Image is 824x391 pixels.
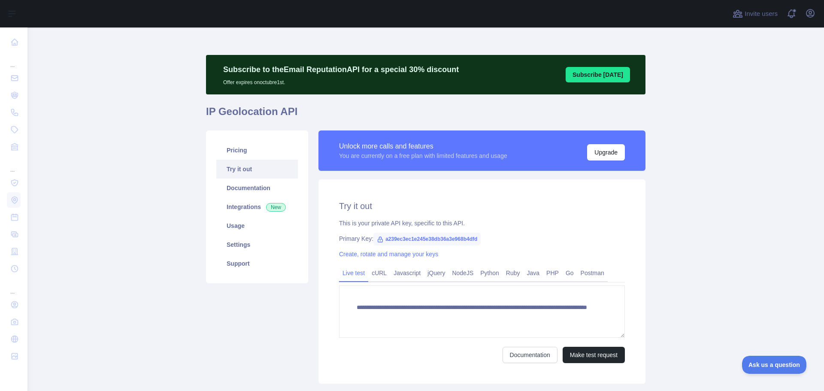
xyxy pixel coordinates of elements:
[223,64,459,76] p: Subscribe to the Email Reputation API for a special 30 % discount
[373,233,481,246] span: a239ec3ec1e245e38db36a3e968b4dfd
[7,52,21,69] div: ...
[339,251,438,258] a: Create, rotate and manage your keys
[503,347,557,363] a: Documentation
[503,266,524,280] a: Ruby
[745,9,778,19] span: Invite users
[731,7,779,21] button: Invite users
[543,266,562,280] a: PHP
[216,235,298,254] a: Settings
[742,356,807,374] iframe: Toggle Customer Support
[477,266,503,280] a: Python
[339,141,507,152] div: Unlock more calls and features
[216,254,298,273] a: Support
[206,105,645,125] h1: IP Geolocation API
[563,347,625,363] button: Make test request
[339,266,368,280] a: Live test
[339,234,625,243] div: Primary Key:
[223,76,459,86] p: Offer expires on octubre 1st.
[216,141,298,160] a: Pricing
[368,266,390,280] a: cURL
[587,144,625,161] button: Upgrade
[216,160,298,179] a: Try it out
[339,152,507,160] div: You are currently on a free plan with limited features and usage
[524,266,543,280] a: Java
[216,216,298,235] a: Usage
[577,266,608,280] a: Postman
[339,219,625,227] div: This is your private API key, specific to this API.
[390,266,424,280] a: Javascript
[7,278,21,295] div: ...
[266,203,286,212] span: New
[562,266,577,280] a: Go
[424,266,448,280] a: jQuery
[448,266,477,280] a: NodeJS
[216,179,298,197] a: Documentation
[7,156,21,173] div: ...
[216,197,298,216] a: Integrations New
[339,200,625,212] h2: Try it out
[566,67,630,82] button: Subscribe [DATE]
